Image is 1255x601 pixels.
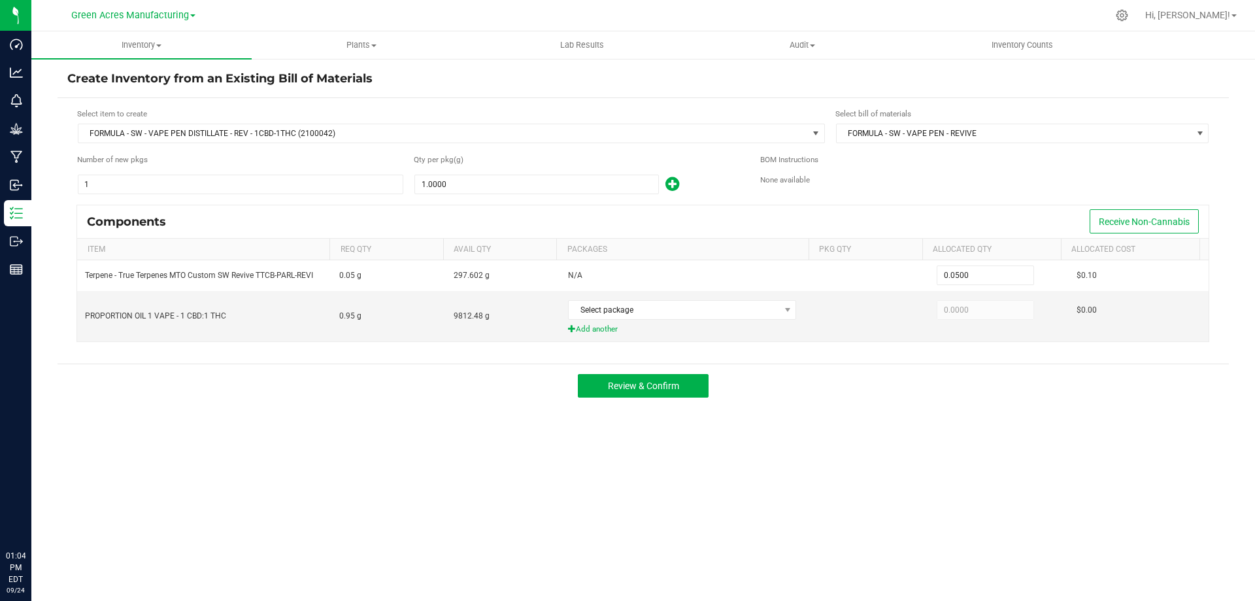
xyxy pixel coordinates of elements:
[569,301,779,319] span: Select package
[543,39,622,51] span: Lab Results
[454,271,490,280] span: 297.602 g
[10,179,23,192] inline-svg: Inbound
[1077,305,1097,315] span: $0.00
[912,31,1133,59] a: Inventory Counts
[568,271,582,280] span: N/A
[77,239,329,261] th: Item
[659,182,679,192] span: Add new output
[13,496,52,536] iframe: Resource center
[835,109,911,118] span: Select bill of materials
[974,39,1071,51] span: Inventory Counts
[454,311,490,320] span: 9812.48 g
[472,31,692,59] a: Lab Results
[10,150,23,163] inline-svg: Manufacturing
[1099,216,1190,227] span: Receive Non-Cannabis
[339,271,361,280] span: 0.05 g
[692,31,912,59] a: Audit
[556,239,809,261] th: Packages
[78,124,808,143] span: FORMULA - SW - VAPE PEN DISTILLATE - REV - 1CBD-1THC (2100042)
[31,39,252,51] span: Inventory
[252,31,472,59] a: Plants
[10,66,23,79] inline-svg: Analytics
[10,122,23,135] inline-svg: Grow
[693,39,912,51] span: Audit
[85,311,226,320] span: PROPORTION OIL 1 VAPE - 1 CBD:1 THC
[10,235,23,248] inline-svg: Outbound
[568,323,807,335] span: Add another
[67,71,1219,88] h4: Create Inventory from an Existing Bill of Materials
[339,311,361,320] span: 0.95 g
[760,175,810,184] span: None available
[1061,239,1199,261] th: Allocated Cost
[578,374,709,398] button: Review & Confirm
[6,550,25,585] p: 01:04 PM EDT
[608,381,679,391] span: Review & Confirm
[252,39,471,51] span: Plants
[10,263,23,276] inline-svg: Reports
[87,215,176,229] div: Components
[1090,209,1199,233] button: Receive Non-Cannabis
[1114,9,1130,22] div: Manage settings
[760,155,818,164] span: BOM Instructions
[10,38,23,51] inline-svg: Dashboard
[443,239,557,261] th: Avail Qty
[31,31,252,59] a: Inventory
[10,94,23,107] inline-svg: Monitoring
[85,271,313,280] span: Terpene - True Terpenes MTO Custom SW Revive TTCB-PARL-REVI
[1145,10,1230,20] span: Hi, [PERSON_NAME]!
[6,585,25,595] p: 09/24
[454,154,465,166] span: (g)
[329,239,443,261] th: Req Qty
[1077,271,1097,280] span: $0.10
[10,207,23,220] inline-svg: Inventory
[809,239,922,261] th: Pkg Qty
[414,154,454,166] span: Quantity per package (g)
[837,124,1192,143] span: FORMULA - SW - VAPE PEN - REVIVE
[71,10,189,21] span: Green Acres Manufacturing
[77,109,147,118] span: Select item to create
[922,239,1061,261] th: Allocated Qty
[77,154,148,166] span: Number of new packages to create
